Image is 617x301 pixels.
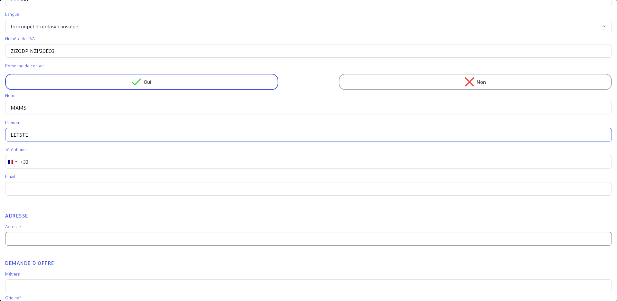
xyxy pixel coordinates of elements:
[11,23,78,30] span: form.input.dropdown.novalue
[5,120,612,125] label: Prénom
[5,174,612,180] label: Email
[5,224,612,229] label: Adresse
[5,11,612,17] label: Langue
[5,295,612,301] label: Origine
[5,63,612,69] label: Personne de contact
[144,78,151,86] span: Oui
[5,36,612,42] label: Numéro de TVA
[5,202,612,219] h2: Adresse
[5,271,612,277] label: Métiers
[5,249,612,267] h2: Demande d'offre
[477,78,486,86] span: Non
[20,158,28,166] div: +33
[5,92,612,98] label: Nom
[5,155,28,168] button: Change country, selected France (+33)
[5,147,612,152] label: Téléphone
